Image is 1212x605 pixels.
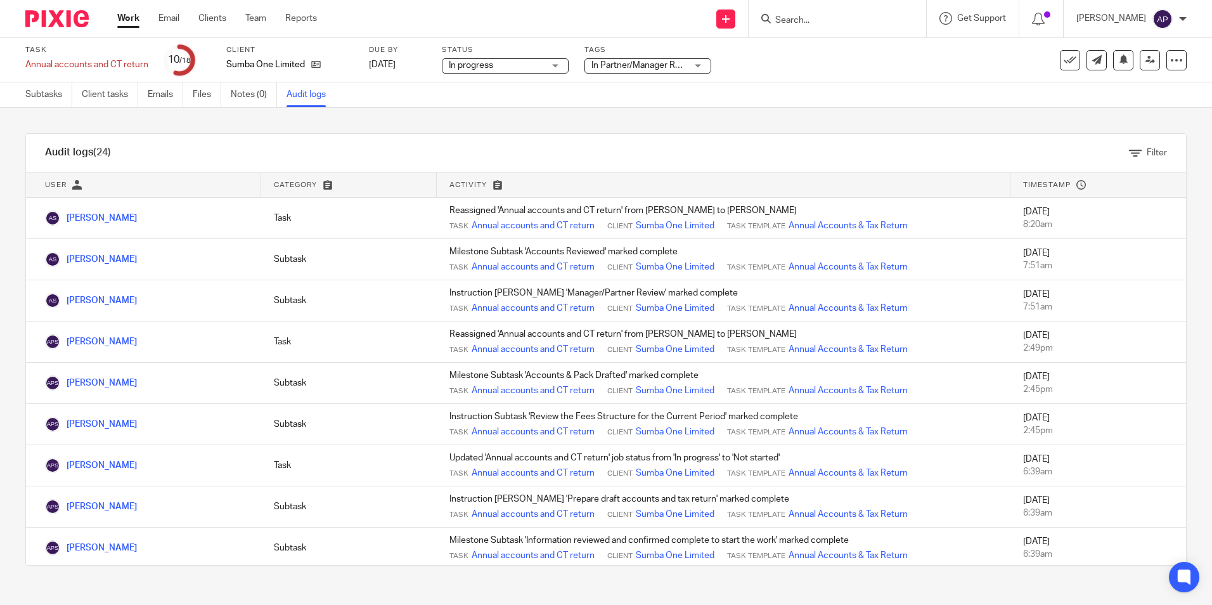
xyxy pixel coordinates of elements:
[1023,548,1173,561] div: 6:39am
[45,461,137,470] a: [PERSON_NAME]
[789,384,908,397] a: Annual Accounts & Tax Return
[198,12,226,25] a: Clients
[45,379,137,387] a: [PERSON_NAME]
[1147,148,1167,157] span: Filter
[45,211,60,226] img: Alisha Shrestha
[442,45,569,55] label: Status
[82,82,138,107] a: Client tasks
[1023,259,1173,272] div: 7:51am
[1010,280,1186,322] td: [DATE]
[636,219,714,232] a: Sumba One Limited
[45,540,60,556] img: Amrit Prasad Subedi
[472,549,595,562] a: Annual accounts and CT return
[437,404,1010,445] td: Instruction Subtask 'Review the Fees Structure for the Current Period' marked complete
[1010,445,1186,486] td: [DATE]
[45,420,137,429] a: [PERSON_NAME]
[789,343,908,356] a: Annual Accounts & Tax Return
[607,510,633,520] span: Client
[117,12,139,25] a: Work
[285,12,317,25] a: Reports
[449,551,468,561] span: Task
[25,58,148,71] div: Annual accounts and CT return
[1023,507,1173,519] div: 6:39am
[45,499,60,514] img: Amrit Prasad Subedi
[449,386,468,396] span: Task
[45,543,137,552] a: [PERSON_NAME]
[1010,198,1186,239] td: [DATE]
[1010,528,1186,569] td: [DATE]
[449,61,493,70] span: In progress
[261,528,437,569] td: Subtask
[727,427,785,438] span: Task Template
[449,181,487,188] span: Activity
[1010,363,1186,404] td: [DATE]
[261,280,437,322] td: Subtask
[437,363,1010,404] td: Milestone Subtask 'Accounts & Pack Drafted' marked complete
[274,181,317,188] span: Category
[607,304,633,314] span: Client
[1010,239,1186,280] td: [DATE]
[45,252,60,267] img: Alisha Shrestha
[193,82,221,107] a: Files
[636,467,714,479] a: Sumba One Limited
[472,219,595,232] a: Annual accounts and CT return
[607,469,633,479] span: Client
[287,82,335,107] a: Audit logs
[727,263,785,273] span: Task Template
[25,45,148,55] label: Task
[226,58,305,71] p: Sumba One Limited
[1023,465,1173,478] div: 6:39am
[727,510,785,520] span: Task Template
[584,45,711,55] label: Tags
[636,302,714,315] a: Sumba One Limited
[449,221,468,231] span: Task
[226,45,353,55] label: Client
[591,61,698,70] span: In Partner/Manager Review
[607,263,633,273] span: Client
[472,261,595,273] a: Annual accounts and CT return
[1152,9,1173,29] img: svg%3E
[1010,404,1186,445] td: [DATE]
[607,551,633,561] span: Client
[607,427,633,438] span: Client
[774,15,888,27] input: Search
[789,261,908,273] a: Annual Accounts & Tax Return
[369,60,396,69] span: [DATE]
[449,427,468,438] span: Task
[957,14,1006,23] span: Get Support
[437,280,1010,322] td: Instruction [PERSON_NAME] 'Manager/Partner Review' marked complete
[25,10,89,27] img: Pixie
[158,12,179,25] a: Email
[168,53,191,67] div: 10
[472,343,595,356] a: Annual accounts and CT return
[789,219,908,232] a: Annual Accounts & Tax Return
[369,45,426,55] label: Due by
[727,386,785,396] span: Task Template
[636,343,714,356] a: Sumba One Limited
[727,469,785,479] span: Task Template
[45,375,60,391] img: Amrit Prasad Subedi
[472,384,595,397] a: Annual accounts and CT return
[437,486,1010,528] td: Instruction [PERSON_NAME] 'Prepare draft accounts and tax return' marked complete
[472,426,595,438] a: Annual accounts and CT return
[1023,301,1173,313] div: 7:51am
[437,239,1010,280] td: Milestone Subtask 'Accounts Reviewed' marked complete
[449,263,468,273] span: Task
[1076,12,1146,25] p: [PERSON_NAME]
[45,296,137,305] a: [PERSON_NAME]
[636,384,714,397] a: Sumba One Limited
[261,404,437,445] td: Subtask
[245,12,266,25] a: Team
[1023,218,1173,231] div: 8:20am
[45,293,60,308] img: Alisha Shrestha
[45,255,137,264] a: [PERSON_NAME]
[261,322,437,363] td: Task
[261,363,437,404] td: Subtask
[636,549,714,562] a: Sumba One Limited
[261,239,437,280] td: Subtask
[179,57,191,64] small: /18
[607,345,633,355] span: Client
[45,181,67,188] span: User
[437,445,1010,486] td: Updated 'Annual accounts and CT return' job status from 'In progress' to 'Not started'
[45,214,137,223] a: [PERSON_NAME]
